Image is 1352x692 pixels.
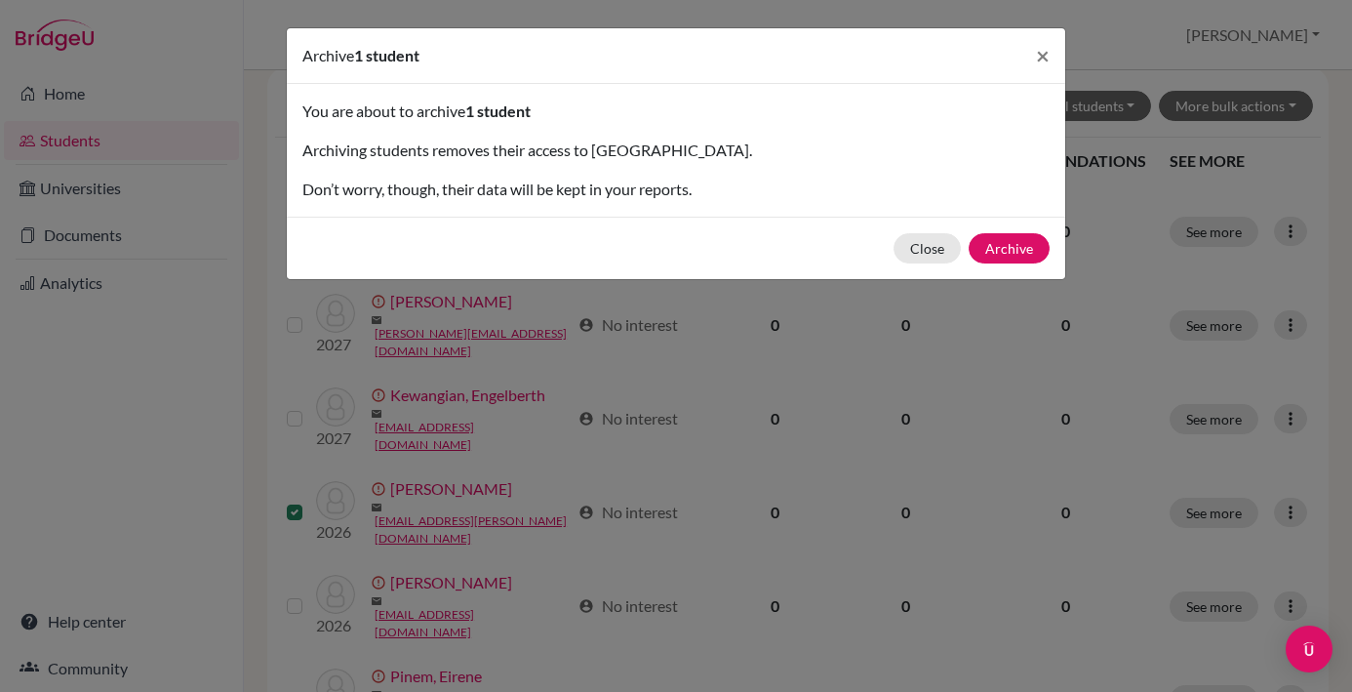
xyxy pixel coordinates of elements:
p: You are about to archive [302,100,1050,123]
button: Close [1020,28,1065,83]
div: Open Intercom Messenger [1286,626,1332,672]
p: Archiving students removes their access to [GEOGRAPHIC_DATA]. [302,139,1050,162]
span: × [1036,41,1050,69]
span: Archive [302,46,354,64]
button: Archive [969,233,1050,264]
p: Don’t worry, though, their data will be kept in your reports. [302,178,1050,201]
button: Close [894,233,961,264]
span: 1 student [465,102,531,120]
span: 1 student [354,46,419,64]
